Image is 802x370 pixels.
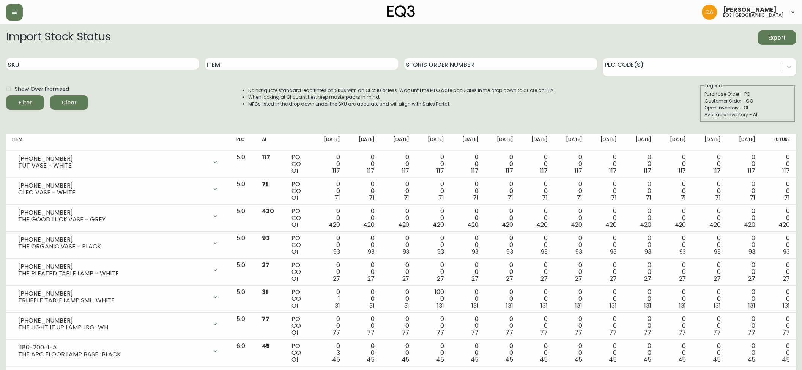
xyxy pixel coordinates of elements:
span: 117 [782,166,790,175]
div: 0 0 [767,208,790,228]
span: 93 [403,247,410,256]
div: 0 3 [318,343,340,363]
span: 71 [750,193,755,202]
span: 77 [679,328,686,337]
div: 0 0 [387,289,409,309]
div: 100 0 [421,289,444,309]
div: 0 0 [387,181,409,201]
div: 0 0 [767,262,790,282]
span: 93 [575,247,582,256]
img: dd1a7e8db21a0ac8adbf82b84ca05374 [702,5,717,20]
th: [DATE] [554,134,588,151]
div: TUT VASE - WHITE [18,162,208,169]
div: 0 0 [560,289,582,309]
span: Export [764,33,790,43]
th: Future [761,134,796,151]
div: Purchase Order - PO [704,91,791,98]
div: 0 0 [733,181,755,201]
div: 0 0 [594,181,617,201]
div: 0 0 [698,289,720,309]
div: 0 0 [698,343,720,363]
span: [PERSON_NAME] [723,7,777,13]
span: 77 [540,328,548,337]
div: Open Inventory - OI [704,104,791,111]
span: 93 [541,247,548,256]
td: 5.0 [230,232,256,259]
span: 93 [262,234,270,242]
span: 77 [262,315,269,323]
div: PO CO [291,343,306,363]
td: 6.0 [230,340,256,367]
th: [DATE] [623,134,657,151]
span: 420 [536,220,548,229]
h2: Import Stock Status [6,30,110,45]
div: 0 0 [560,235,582,255]
span: 71 [542,193,548,202]
div: 0 0 [767,316,790,336]
div: [PHONE_NUMBER] [18,263,208,270]
span: 71 [473,193,479,202]
td: 5.0 [230,286,256,313]
div: 0 0 [318,208,340,228]
span: 93 [610,247,617,256]
div: 0 0 [456,235,479,255]
div: 0 0 [663,289,686,309]
div: 0 0 [629,343,651,363]
span: 93 [472,247,479,256]
th: [DATE] [727,134,761,151]
button: Export [758,30,796,45]
div: 0 0 [698,235,720,255]
div: THE GOOD LUCK VASE - GREY [18,216,208,223]
span: 71 [681,193,686,202]
div: 0 0 [525,181,548,201]
div: 0 0 [663,208,686,228]
span: 71 [262,180,268,188]
span: 420 [329,220,340,229]
span: 77 [506,328,513,337]
div: 0 0 [491,208,513,228]
span: 77 [402,328,410,337]
div: [PHONE_NUMBER] [18,236,208,243]
div: 0 0 [663,316,686,336]
div: PO CO [291,181,306,201]
span: OI [291,247,298,256]
span: OI [291,166,298,175]
span: 27 [783,274,790,283]
span: 93 [783,247,790,256]
div: 0 0 [387,262,409,282]
span: 71 [715,193,721,202]
span: 31 [369,301,375,310]
div: 0 0 [560,316,582,336]
div: 0 0 [421,343,444,363]
span: 77 [748,328,755,337]
span: 77 [575,328,582,337]
span: 131 [748,301,755,310]
div: [PHONE_NUMBER] [18,155,208,162]
div: 0 0 [560,154,582,174]
div: 0 0 [491,262,513,282]
th: [DATE] [312,134,346,151]
div: 0 0 [421,262,444,282]
div: 0 0 [421,316,444,336]
span: 77 [471,328,479,337]
div: 0 0 [560,181,582,201]
div: [PHONE_NUMBER]TRUFFLE TABLE LAMP SML-WHITE [12,289,224,305]
span: OI [291,220,298,229]
span: 420 [778,220,790,229]
th: [DATE] [346,134,381,151]
div: 0 0 [318,316,340,336]
div: 0 0 [629,181,651,201]
div: [PHONE_NUMBER] [18,317,208,324]
span: 131 [644,301,651,310]
span: 117 [713,166,721,175]
div: 0 0 [352,289,375,309]
div: 0 0 [352,262,375,282]
div: 0 0 [594,343,617,363]
div: [PHONE_NUMBER]THE LIGHT IT UP LAMP LRG-WH [12,316,224,332]
div: 0 0 [663,181,686,201]
div: 0 0 [456,181,479,201]
div: 1180-200-1-A [18,344,208,351]
span: 420 [398,220,410,229]
div: 0 0 [352,235,375,255]
div: [PHONE_NUMBER]THE PLEATED TABLE LAMP - WHITE [12,262,224,278]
